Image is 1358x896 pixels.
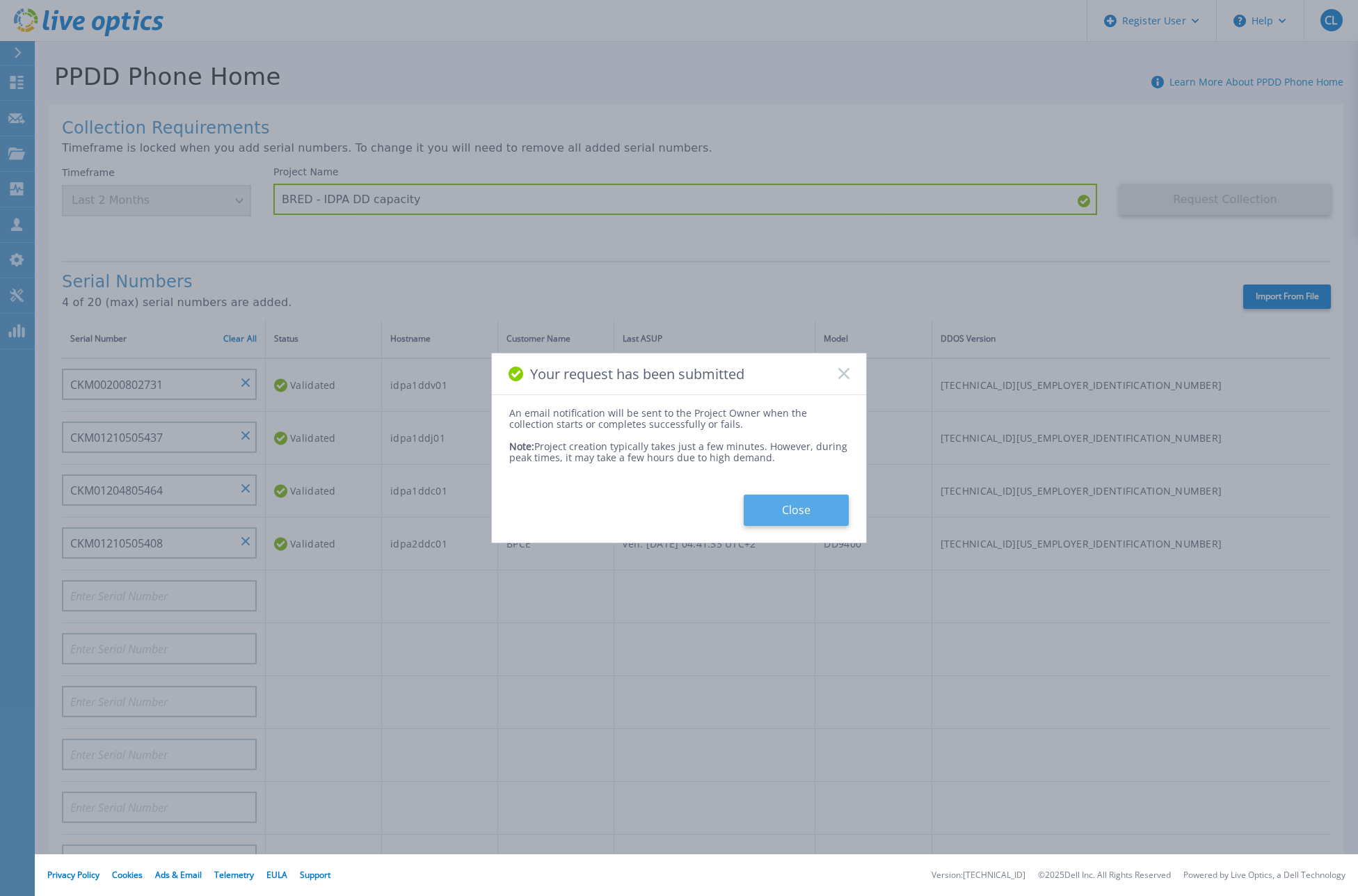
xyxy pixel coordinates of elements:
[155,869,202,881] a: Ads & Email
[509,408,849,430] div: An email notification will be sent to the Project Owner when the collection starts or completes s...
[509,440,534,453] span: Note:
[1038,871,1171,880] li: © 2025 Dell Inc. All Rights Reserved
[1183,871,1345,880] li: Powered by Live Optics, a Dell Technology
[214,869,254,881] a: Telemetry
[112,869,143,881] a: Cookies
[530,366,744,382] span: Your request has been submitted
[47,869,99,881] a: Privacy Policy
[266,869,287,881] a: EULA
[509,430,849,463] div: Project creation typically takes just a few minutes. However, during peak times, it may take a fe...
[744,495,849,526] button: Close
[300,869,330,881] a: Support
[932,871,1025,880] li: Version: [TECHNICAL_ID]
